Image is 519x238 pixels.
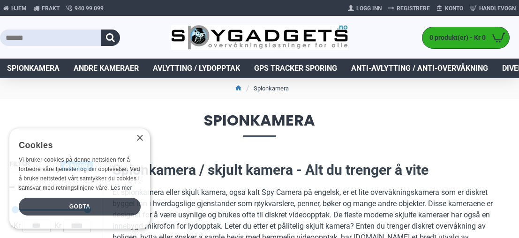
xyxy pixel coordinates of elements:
span: Spionkamera [9,113,510,137]
a: Avlytting / Lydopptak [146,59,247,78]
span: Frakt [42,4,60,13]
span: Hjem [11,4,27,13]
span: Registrere [397,4,430,13]
div: Godta [19,198,141,216]
a: Konto [433,1,466,16]
a: Anti-avlytting / Anti-overvåkning [344,59,495,78]
img: SpyGadgets.no [171,25,347,50]
a: 0 produkt(er) - Kr 0 [422,27,509,48]
a: Andre kameraer [67,59,146,78]
span: 940 99 099 [75,4,104,13]
div: Close [136,135,143,142]
a: Logg Inn [345,1,385,16]
a: Registrere [385,1,433,16]
span: GPS Tracker Sporing [254,63,337,74]
span: Andre kameraer [74,63,139,74]
a: Les mer, opens a new window [111,185,132,191]
span: Handlevogn [479,4,516,13]
a: Handlevogn [466,1,519,16]
a: GPS Tracker Sporing [247,59,344,78]
div: Cookies [19,135,135,156]
span: Logg Inn [356,4,382,13]
span: 0 produkt(er) - Kr 0 [422,33,488,43]
span: Avlytting / Lydopptak [153,63,240,74]
h2: Spionkamera / skjult kamera - Alt du trenger å vite [113,160,510,180]
span: Spionkamera [7,63,60,74]
span: Anti-avlytting / Anti-overvåkning [351,63,488,74]
span: Vi bruker cookies på denne nettsiden for å forbedre våre tjenester og din opplevelse. Ved å bruke... [19,156,140,191]
span: Konto [445,4,463,13]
